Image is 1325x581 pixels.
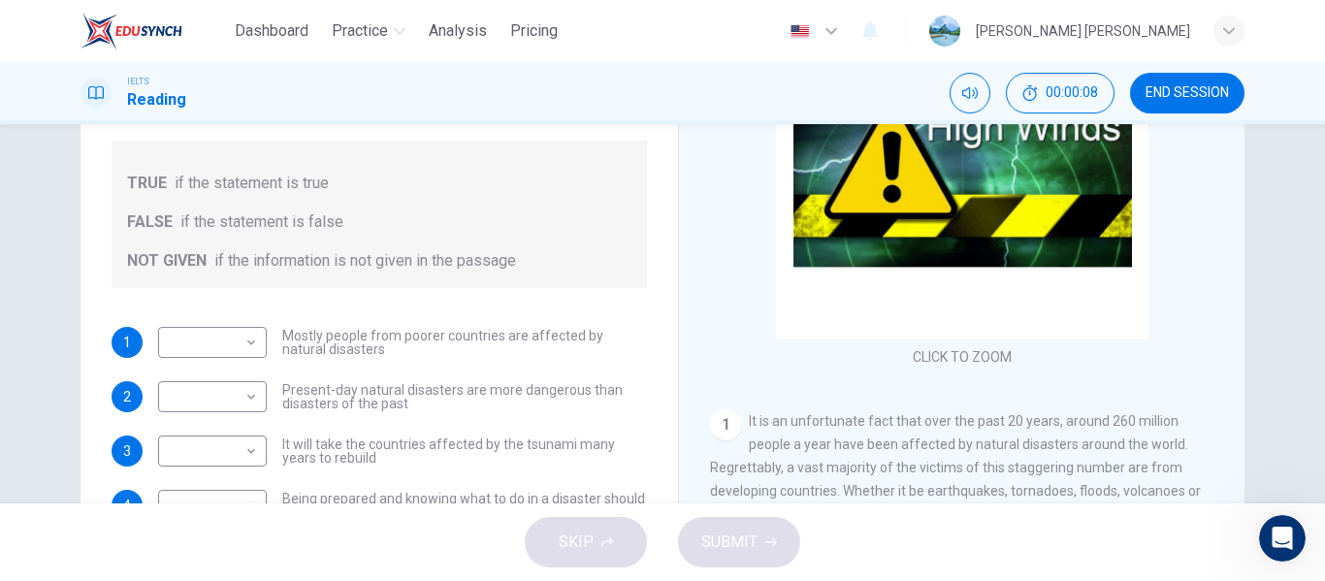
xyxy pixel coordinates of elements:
[81,12,227,50] a: EduSynch logo
[127,88,186,112] h1: Reading
[502,14,566,48] button: Pricing
[175,172,329,195] span: if the statement is true
[282,329,647,356] span: Mostly people from poorer countries are affected by natural disasters
[127,75,149,88] span: IELTS
[1259,515,1306,562] iframe: Intercom live chat
[39,138,349,270] p: Hey [PERSON_NAME]. Welcome to EduSynch!
[510,19,558,43] span: Pricing
[1146,85,1229,101] span: END SESSION
[235,19,308,43] span: Dashboard
[929,16,960,47] img: Profile picture
[161,451,228,465] span: Messages
[39,270,349,303] p: How can we help?
[214,249,516,273] span: if the information is not given in the passage
[976,19,1190,43] div: [PERSON_NAME] [PERSON_NAME]
[282,437,647,465] span: It will take the countries affected by the tsunami many years to rebuild
[307,451,339,465] span: Help
[429,19,487,43] span: Analysis
[180,210,343,234] span: if the statement is false
[302,353,325,376] img: Profile image for Fin
[1046,85,1098,101] span: 00:00:08
[788,24,812,39] img: en
[282,383,647,410] span: Present-day natural disasters are more dangerous than disasters of the past
[334,31,369,66] div: Close
[19,328,369,402] div: Ask a questionAI Agent and team can helpProfile image for Fin
[129,403,258,480] button: Messages
[227,14,316,48] button: Dashboard
[123,499,131,512] span: 4
[259,403,388,480] button: Help
[123,444,131,458] span: 3
[43,451,86,465] span: Home
[127,172,167,195] span: TRUE
[1130,73,1244,113] button: END SESSION
[1006,73,1115,113] div: Hide
[1006,73,1115,113] button: 00:00:08
[710,409,741,440] div: 1
[421,14,495,48] button: Analysis
[950,73,990,113] div: Mute
[127,249,207,273] span: NOT GIVEN
[282,492,647,519] span: Being prepared and knowing what to do in a disaster should be a global issue
[40,365,294,385] div: AI Agent and team can help
[332,19,388,43] span: Practice
[40,344,294,365] div: Ask a question
[123,390,131,403] span: 2
[81,12,182,50] img: EduSynch logo
[127,210,173,234] span: FALSE
[324,14,413,48] button: Practice
[123,336,131,349] span: 1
